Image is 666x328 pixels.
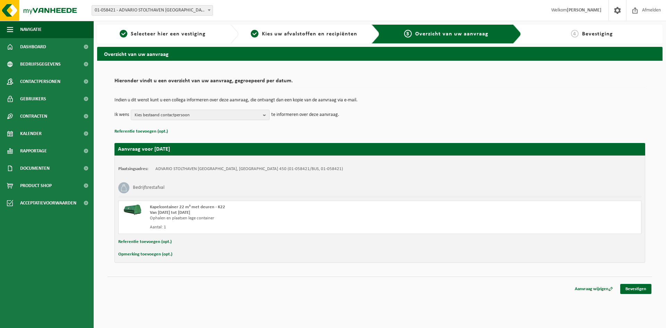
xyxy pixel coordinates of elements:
[582,31,613,37] span: Bevestiging
[415,31,488,37] span: Overzicht van uw aanvraag
[20,21,42,38] span: Navigatie
[118,237,172,246] button: Referentie toevoegen (opt.)
[251,30,258,37] span: 2
[567,8,601,13] strong: [PERSON_NAME]
[271,110,339,120] p: te informeren over deze aanvraag.
[20,38,46,56] span: Dashboard
[114,127,168,136] button: Referentie toevoegen (opt.)
[20,73,60,90] span: Contactpersonen
[20,125,42,142] span: Kalender
[133,182,164,193] h3: Bedrijfsrestafval
[150,205,225,209] span: Kapelcontainer 22 m³ met deuren - K22
[155,166,343,172] td: ADVARIO STOLTHAVEN [GEOGRAPHIC_DATA], [GEOGRAPHIC_DATA] 450 (01-058421/BUS, 01-058421)
[20,56,61,73] span: Bedrijfsgegevens
[101,30,225,38] a: 1Selecteer hier een vestiging
[118,167,148,171] strong: Plaatsingsadres:
[571,30,579,37] span: 4
[150,210,190,215] strong: Van [DATE] tot [DATE]
[114,110,129,120] p: Ik wens
[20,177,52,194] span: Product Shop
[150,225,408,230] div: Aantal: 1
[118,250,172,259] button: Opmerking toevoegen (opt.)
[135,110,260,120] span: Kies bestaand contactpersoon
[131,110,270,120] button: Kies bestaand contactpersoon
[114,78,645,87] h2: Hieronder vindt u een overzicht van uw aanvraag, gegroepeerd per datum.
[131,31,206,37] span: Selecteer hier een vestiging
[92,5,213,16] span: 01-058421 - ADVARIO STOLTHAVEN ANTWERPEN NV - ANTWERPEN
[122,204,143,215] img: HK-XK-22-GN-00.png
[570,284,618,294] a: Aanvraag wijzigen
[20,90,46,108] span: Gebruikers
[20,194,76,212] span: Acceptatievoorwaarden
[20,160,50,177] span: Documenten
[620,284,651,294] a: Bevestigen
[404,30,412,37] span: 3
[114,98,645,103] p: Indien u dit wenst kunt u een collega informeren over deze aanvraag, die ontvangt dan een kopie v...
[97,47,663,60] h2: Overzicht van uw aanvraag
[262,31,357,37] span: Kies uw afvalstoffen en recipiënten
[120,30,127,37] span: 1
[20,142,47,160] span: Rapportage
[118,146,170,152] strong: Aanvraag voor [DATE]
[242,30,366,38] a: 2Kies uw afvalstoffen en recipiënten
[92,6,213,15] span: 01-058421 - ADVARIO STOLTHAVEN ANTWERPEN NV - ANTWERPEN
[150,216,408,221] div: Ophalen en plaatsen lege container
[20,108,47,125] span: Contracten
